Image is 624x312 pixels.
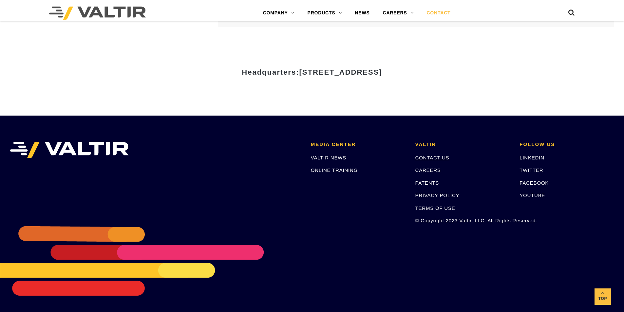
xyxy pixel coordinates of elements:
a: CONTACT US [415,155,449,160]
p: © Copyright 2023 Valtir, LLC. All Rights Reserved. [415,217,510,224]
a: NEWS [348,7,376,20]
a: PRODUCTS [301,7,349,20]
a: COMPANY [256,7,301,20]
a: CAREERS [376,7,420,20]
a: CAREERS [415,167,441,173]
a: PATENTS [415,180,439,186]
span: Top [595,295,611,303]
strong: Headquarters: [242,68,382,76]
a: ONLINE TRAINING [311,167,358,173]
a: Top [595,288,611,305]
h2: VALTIR [415,142,510,147]
img: VALTIR [10,142,129,158]
a: FACEBOOK [520,180,549,186]
a: TERMS OF USE [415,205,455,211]
a: CONTACT [420,7,457,20]
a: VALTIR NEWS [311,155,346,160]
a: PRIVACY POLICY [415,193,460,198]
h2: MEDIA CENTER [311,142,406,147]
a: LINKEDIN [520,155,544,160]
a: YOUTUBE [520,193,545,198]
a: TWITTER [520,167,543,173]
span: [STREET_ADDRESS] [299,68,382,76]
h2: FOLLOW US [520,142,614,147]
img: Valtir [49,7,146,20]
